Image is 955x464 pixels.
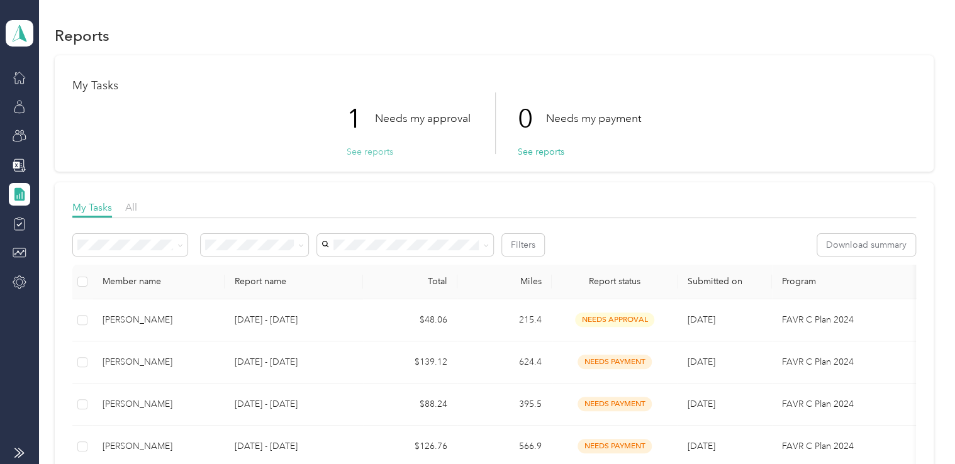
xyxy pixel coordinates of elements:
[103,355,215,369] div: [PERSON_NAME]
[103,439,215,453] div: [PERSON_NAME]
[125,201,137,213] span: All
[772,265,929,299] th: Program
[347,92,375,145] p: 1
[885,394,955,464] iframe: Everlance-gr Chat Button Frame
[782,355,919,369] p: FAVR C Plan 2024
[225,265,363,299] th: Report name
[518,92,546,145] p: 0
[457,384,552,426] td: 395.5
[772,341,929,384] td: FAVR C Plan 2024
[562,276,667,287] span: Report status
[363,299,457,341] td: $48.06
[103,397,215,411] div: [PERSON_NAME]
[782,313,919,327] p: FAVR C Plan 2024
[457,341,552,384] td: 624.4
[363,341,457,384] td: $139.12
[72,79,916,92] h1: My Tasks
[55,29,109,42] h1: Reports
[578,397,652,411] span: needs payment
[235,355,353,369] p: [DATE] - [DATE]
[782,397,919,411] p: FAVR C Plan 2024
[363,384,457,426] td: $88.24
[578,439,652,453] span: needs payment
[782,439,919,453] p: FAVR C Plan 2024
[678,265,772,299] th: Submitted on
[546,111,641,126] p: Needs my payment
[375,111,471,126] p: Needs my approval
[518,145,564,158] button: See reports
[373,276,447,287] div: Total
[457,299,552,341] td: 215.4
[688,314,715,325] span: [DATE]
[688,399,715,409] span: [DATE]
[502,234,544,256] button: Filters
[772,299,929,341] td: FAVR C Plan 2024
[235,439,353,453] p: [DATE] - [DATE]
[92,265,225,299] th: Member name
[688,356,715,367] span: [DATE]
[817,234,915,256] button: Download summary
[72,201,112,213] span: My Tasks
[575,312,654,327] span: needs approval
[235,313,353,327] p: [DATE] - [DATE]
[103,276,215,287] div: Member name
[103,313,215,327] div: [PERSON_NAME]
[772,384,929,426] td: FAVR C Plan 2024
[688,441,715,451] span: [DATE]
[347,145,393,158] button: See reports
[235,397,353,411] p: [DATE] - [DATE]
[578,355,652,369] span: needs payment
[467,276,542,287] div: Miles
